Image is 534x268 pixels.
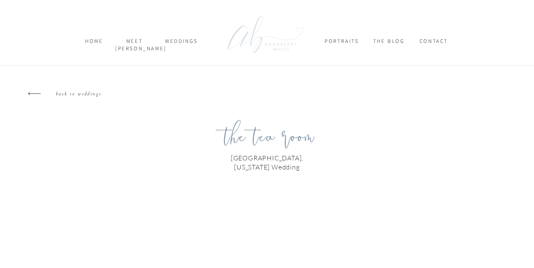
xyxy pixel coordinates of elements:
a: meet [PERSON_NAME] [115,38,154,52]
a: THE BLOG [368,38,410,52]
h2: The Tea Room [165,127,374,151]
a: CONTACT [413,38,454,52]
h1: [GEOGRAPHIC_DATA], [US_STATE] Wedding [221,153,313,162]
a: home [80,38,108,52]
a: back to weddings [56,90,107,100]
a: Portraits [325,38,358,52]
a: weddings [161,38,202,52]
